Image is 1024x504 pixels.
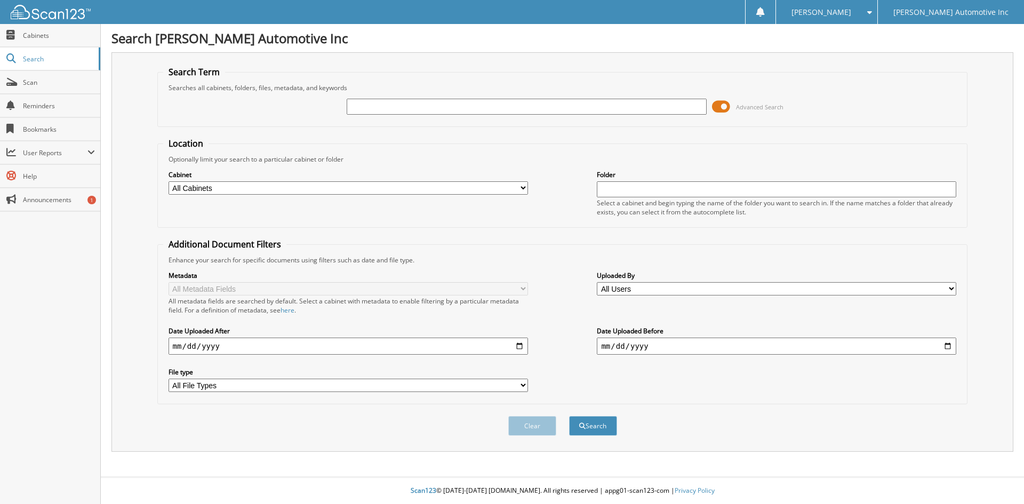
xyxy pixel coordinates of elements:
[569,416,617,436] button: Search
[281,306,294,315] a: here
[597,271,956,280] label: Uploaded By
[163,255,962,265] div: Enhance your search for specific documents using filters such as date and file type.
[736,103,783,111] span: Advanced Search
[163,138,209,149] legend: Location
[23,172,95,181] span: Help
[411,486,436,495] span: Scan123
[169,271,528,280] label: Metadata
[893,9,1009,15] span: [PERSON_NAME] Automotive Inc
[169,297,528,315] div: All metadata fields are searched by default. Select a cabinet with metadata to enable filtering b...
[169,338,528,355] input: start
[23,54,93,63] span: Search
[169,170,528,179] label: Cabinet
[23,148,87,157] span: User Reports
[111,29,1013,47] h1: Search [PERSON_NAME] Automotive Inc
[23,101,95,110] span: Reminders
[169,326,528,335] label: Date Uploaded After
[23,195,95,204] span: Announcements
[791,9,851,15] span: [PERSON_NAME]
[597,198,956,217] div: Select a cabinet and begin typing the name of the folder you want to search in. If the name match...
[23,78,95,87] span: Scan
[163,83,962,92] div: Searches all cabinets, folders, files, metadata, and keywords
[597,338,956,355] input: end
[169,367,528,377] label: File type
[163,238,286,250] legend: Additional Document Filters
[597,326,956,335] label: Date Uploaded Before
[11,5,91,19] img: scan123-logo-white.svg
[23,125,95,134] span: Bookmarks
[508,416,556,436] button: Clear
[675,486,715,495] a: Privacy Policy
[23,31,95,40] span: Cabinets
[163,155,962,164] div: Optionally limit your search to a particular cabinet or folder
[163,66,225,78] legend: Search Term
[101,478,1024,504] div: © [DATE]-[DATE] [DOMAIN_NAME]. All rights reserved | appg01-scan123-com |
[87,196,96,204] div: 1
[597,170,956,179] label: Folder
